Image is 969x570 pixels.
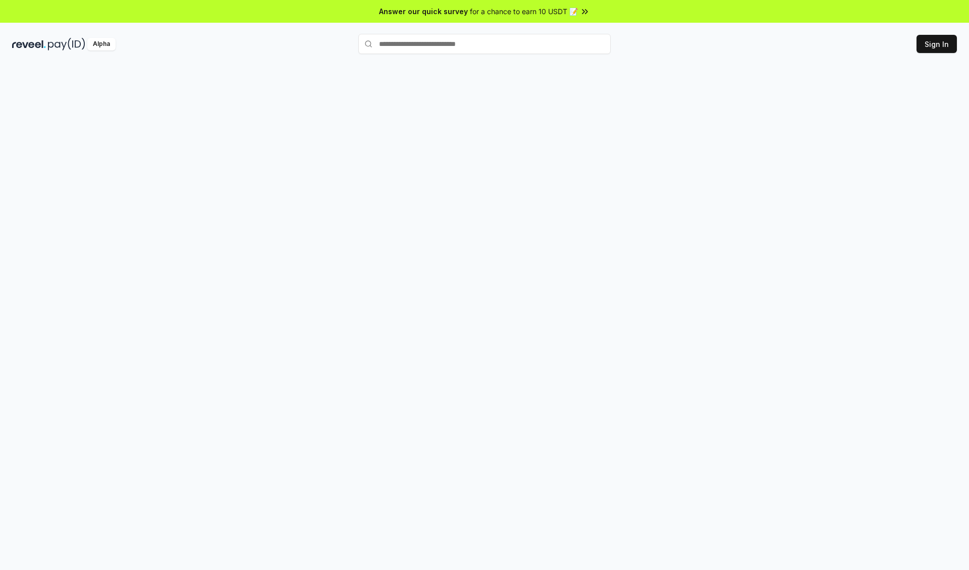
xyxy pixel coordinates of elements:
img: pay_id [48,38,85,50]
img: reveel_dark [12,38,46,50]
span: for a chance to earn 10 USDT 📝 [470,6,578,17]
button: Sign In [917,35,957,53]
span: Answer our quick survey [379,6,468,17]
div: Alpha [87,38,116,50]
